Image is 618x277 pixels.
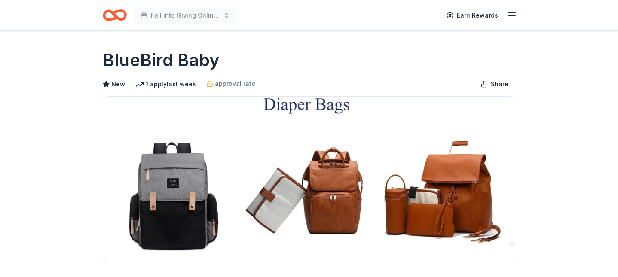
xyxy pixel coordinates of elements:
[474,76,515,93] button: Share
[111,79,125,89] span: New
[103,48,220,72] h1: BlueBird Baby
[215,79,255,89] span: approval rate
[134,7,237,24] button: Fall Into Giving Online Auction
[103,97,515,261] img: Image for BlueBird Baby
[103,5,127,25] a: Home
[491,79,508,89] span: Share
[135,79,196,89] div: 1 apply last week
[206,79,255,89] a: approval rate
[441,8,503,23] a: Earn Rewards
[151,10,220,21] span: Fall Into Giving Online Auction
